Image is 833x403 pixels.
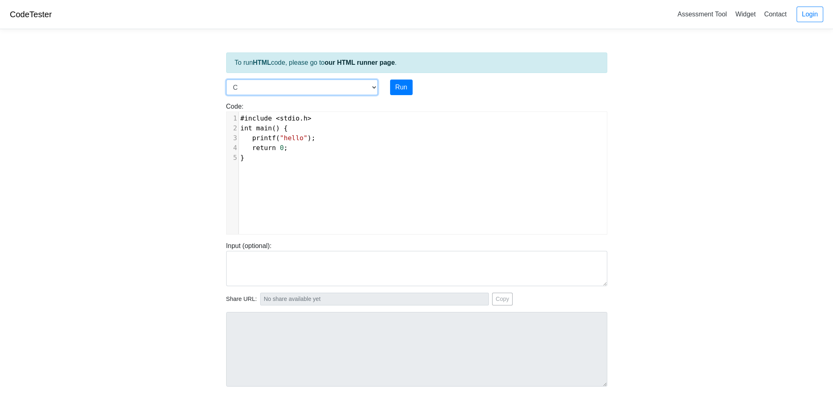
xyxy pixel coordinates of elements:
div: 3 [227,133,238,143]
button: Copy [492,293,513,305]
a: Login [797,7,823,22]
input: No share available yet [260,293,489,305]
a: our HTML runner page [325,59,395,66]
span: #include [241,114,272,122]
span: < [276,114,280,122]
a: Assessment Tool [674,7,730,21]
strong: HTML [253,59,271,66]
div: To run code, please go to . [226,52,607,73]
span: Share URL: [226,295,257,304]
div: 1 [227,114,238,123]
span: main [256,124,272,132]
span: > [307,114,311,122]
div: 5 [227,153,238,163]
span: } [241,154,245,162]
div: 2 [227,123,238,133]
a: Contact [761,7,790,21]
span: 0 [280,144,284,152]
button: Run [390,80,413,95]
span: ; [241,144,288,152]
a: CodeTester [10,10,52,19]
span: int [241,124,252,132]
span: ( ); [241,134,315,142]
div: Input (optional): [220,241,613,286]
span: stdio [280,114,300,122]
div: Code: [220,102,613,235]
span: () { [241,124,288,132]
span: return [252,144,276,152]
span: printf [252,134,276,142]
span: . [241,114,312,122]
div: 4 [227,143,238,153]
span: h [304,114,308,122]
a: Widget [732,7,759,21]
span: "hello" [280,134,307,142]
